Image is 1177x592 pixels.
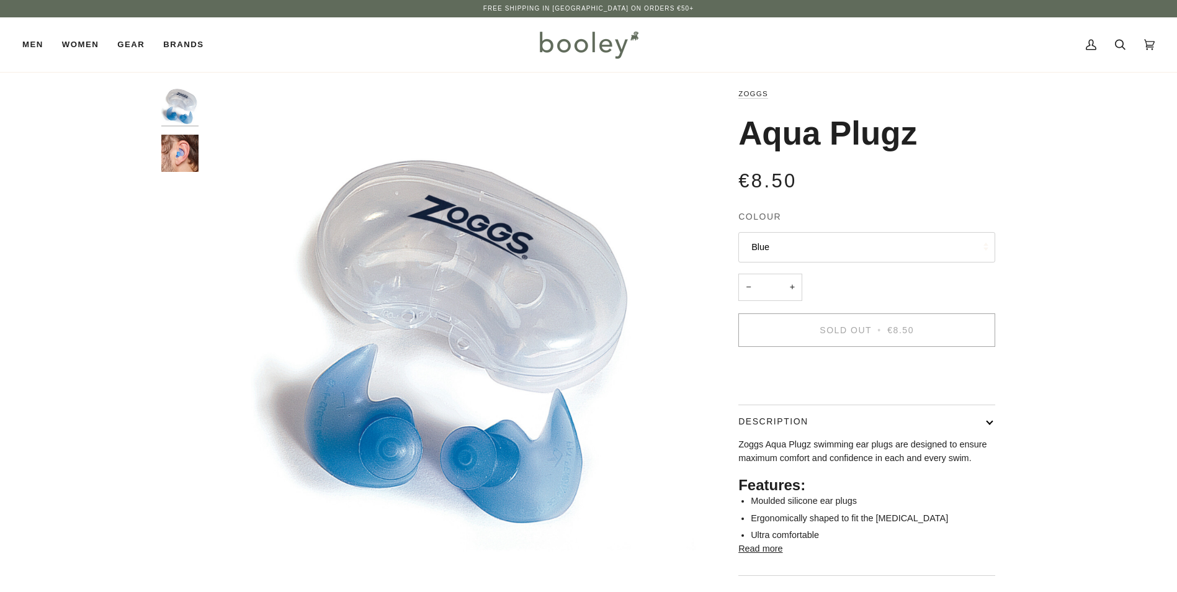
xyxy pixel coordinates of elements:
span: €8.50 [738,170,797,192]
img: Zoggs Aqua Plugz Blue - Booley Galway [205,87,696,578]
img: Zoggs Aqua Plugz Blue - Booley Galway [161,135,199,172]
span: Brands [163,38,204,51]
p: Zoggs Aqua Plugz swimming ear plugs are designed to ensure maximum comfort and confidence in each... [738,438,995,465]
a: Men [22,17,53,72]
button: − [738,274,758,302]
a: Women [53,17,108,72]
button: Read more [738,542,782,556]
a: Gear [108,17,154,72]
span: Men [22,38,43,51]
button: Sold Out • €8.50 [738,313,995,347]
img: Booley [534,27,643,63]
span: Sold Out [820,325,872,335]
h1: Aqua Plugz [738,113,917,154]
li: Ultra comfortable [751,529,995,542]
li: Ergonomically shaped to fit the [MEDICAL_DATA] [751,512,995,526]
span: • [875,325,884,335]
a: Zoggs [738,90,768,97]
img: Zoggs Aqua Plugz Blue - Booley Galway [161,87,199,124]
button: Description [738,405,995,438]
button: + [782,274,802,302]
span: Women [62,38,99,51]
h2: Features: [738,476,995,495]
span: Colour [738,210,781,223]
button: Blue [738,232,995,262]
a: Brands [154,17,213,72]
input: Quantity [738,274,802,302]
span: Gear [117,38,145,51]
p: Free Shipping in [GEOGRAPHIC_DATA] on Orders €50+ [483,4,694,14]
li: Moulded silicone ear plugs [751,495,995,508]
span: €8.50 [887,325,914,335]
